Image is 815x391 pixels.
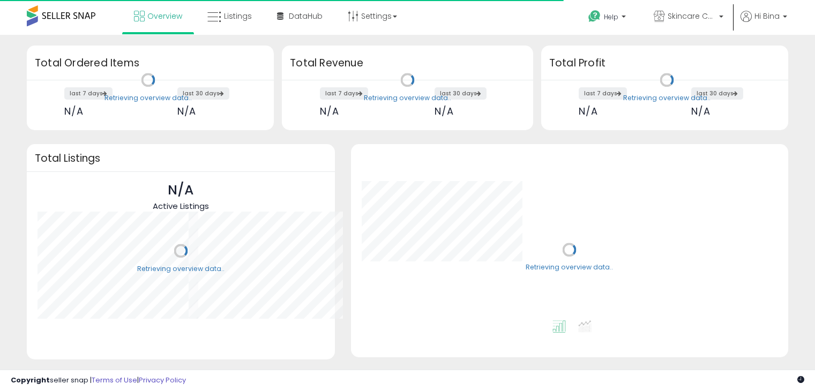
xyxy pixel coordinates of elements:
a: Help [580,2,637,35]
div: Retrieving overview data.. [364,93,451,103]
a: Terms of Use [92,375,137,385]
span: Help [604,12,618,21]
span: Overview [147,11,182,21]
span: Listings [224,11,252,21]
span: Hi Bina [754,11,780,21]
div: seller snap | | [11,375,186,386]
div: Retrieving overview data.. [137,264,225,274]
i: Get Help [588,10,601,23]
div: Retrieving overview data.. [526,263,613,273]
a: Hi Bina [741,11,787,35]
strong: Copyright [11,375,50,385]
div: Retrieving overview data.. [623,93,711,103]
a: Privacy Policy [139,375,186,385]
div: Retrieving overview data.. [104,93,192,103]
span: DataHub [289,11,323,21]
span: Skincare Collective Inc [668,11,716,21]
